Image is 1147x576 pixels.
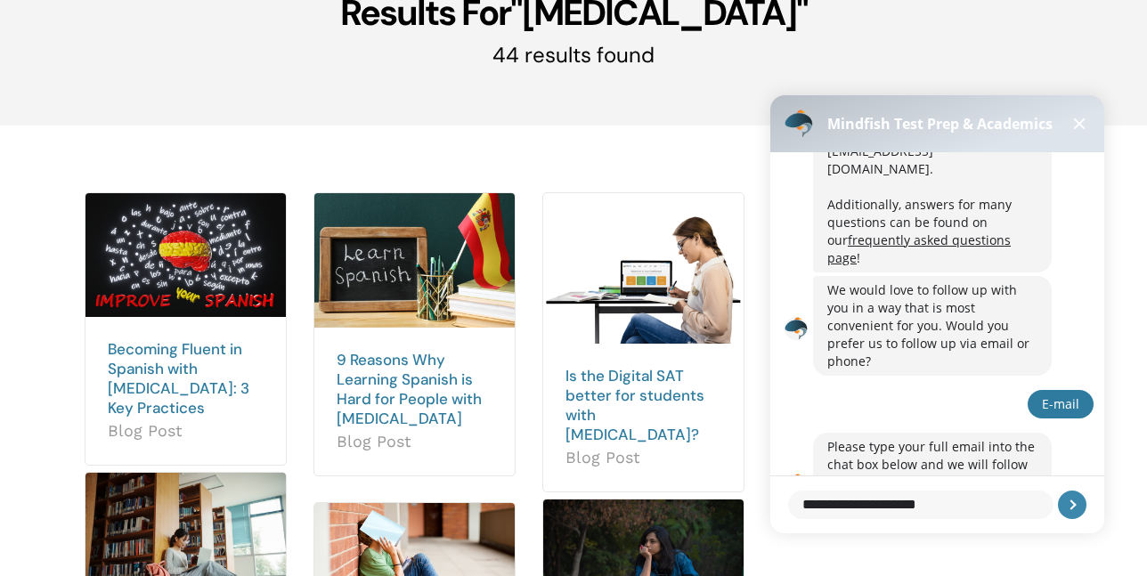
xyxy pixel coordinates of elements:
a: 9 Reasons Why Learning Spanish is Hard for People with [MEDICAL_DATA] [337,350,482,428]
img: Mindifsh Dashboard header image [543,193,744,344]
span: Blog Post [108,420,264,442]
span: Blog Post [337,431,492,452]
a: Is the Digital SAT better for students with [MEDICAL_DATA]? [565,366,704,444]
iframe: Chatbot [752,70,1122,551]
a: Becoming Fluent in Spanish with [MEDICAL_DATA]: 3 Key Practices [108,339,249,418]
span: Blog Post [565,447,721,468]
span: 44 results found [492,41,655,69]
